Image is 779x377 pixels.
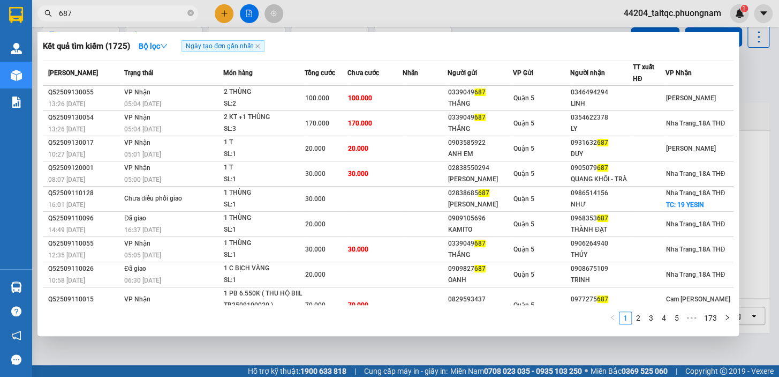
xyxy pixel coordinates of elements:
div: THẮNG [448,98,512,109]
div: SL: 1 [224,249,304,261]
span: 30.000 [305,170,326,178]
div: 0977275 [571,294,632,305]
div: 0931632 [571,137,632,149]
span: VP Gửi [513,69,533,77]
div: 1 C BỊCH VÀNG [224,263,304,275]
span: 687 [474,114,486,121]
div: DUY [571,149,632,160]
div: THẮNG [448,249,512,261]
span: question-circle [11,306,21,316]
li: 173 [700,312,721,324]
div: Q52509110015 [48,294,121,305]
span: 687 [597,139,608,146]
span: 100.000 [348,94,372,102]
span: 170.000 [348,120,372,127]
span: 05:05 [DATE] [124,252,161,259]
li: 5 [670,312,683,324]
div: THẮNG [448,123,512,135]
span: TT xuất HĐ [633,63,654,83]
div: Q52509110096 [48,213,121,224]
li: 1 [619,312,632,324]
div: Q52509110026 [48,263,121,275]
span: VP Nhận [124,295,150,303]
span: 12:35 [DATE] [48,252,85,259]
span: 16:37 [DATE] [124,226,161,234]
div: 0903585922 [448,137,512,149]
div: SL: 2 [224,98,304,110]
span: Nha Trang_18A THĐ [665,246,725,253]
strong: Bộ lọc [139,42,168,50]
span: Quận 5 [513,120,534,127]
div: Q52509110055 [48,238,121,249]
span: 30.000 [348,246,368,253]
span: 14:49 [DATE] [48,226,85,234]
li: 4 [657,312,670,324]
div: 0354622378 [571,112,632,123]
span: left [609,314,616,321]
span: 687 [597,215,608,222]
span: Đã giao [124,215,146,222]
span: [PERSON_NAME] [48,69,98,77]
div: Q52509130017 [48,137,121,149]
span: ••• [683,312,700,324]
img: warehouse-icon [11,70,22,81]
img: solution-icon [11,97,22,108]
div: 02838685 [448,188,512,199]
div: LINH [571,98,632,109]
div: 0339049 [448,87,512,98]
img: warehouse-icon [11,43,22,54]
span: Ngày tạo đơn gần nhất [181,40,264,52]
span: 05:00 [DATE] [124,176,161,183]
span: 70.000 [348,301,368,309]
span: Chưa cước [347,69,379,77]
span: VP Nhận [124,139,150,146]
div: 2 THÙNG [224,86,304,98]
li: 3 [645,312,657,324]
li: Previous Page [606,312,619,324]
span: Quận 5 [513,94,534,102]
span: 13:26 [DATE] [48,125,85,133]
span: Quận 5 [513,271,534,278]
a: 4 [658,312,670,324]
span: Quận 5 [513,220,534,228]
div: LY [571,123,632,135]
div: THÀNH ĐẠT [571,224,632,235]
a: 1 [619,312,631,324]
div: SL: 1 [224,174,304,186]
span: close [255,43,260,49]
span: message [11,354,21,365]
span: 05:04 [DATE] [124,100,161,108]
span: TC: 19 YESIN [665,201,704,209]
img: logo-vxr [9,7,23,23]
span: VP Nhận [665,69,691,77]
div: 1 THÙNG [224,212,304,224]
div: OANH [448,275,512,286]
div: NHƯ [571,199,632,210]
div: 0346494294 [571,87,632,98]
span: Quận 5 [513,301,534,309]
div: 1 THÙNG [224,238,304,249]
div: SL: 1 [224,224,304,236]
span: Nha Trang_18A THĐ [665,189,725,197]
span: 30.000 [305,195,326,203]
span: 30.000 [348,170,368,178]
span: notification [11,330,21,341]
h3: Kết quả tìm kiếm ( 1725 ) [43,41,130,52]
span: Quận 5 [513,246,534,253]
div: 0905079 [571,162,632,174]
input: Tìm tên, số ĐT hoặc mã đơn [59,8,185,19]
div: SL: 1 [224,149,304,160]
span: Quận 5 [513,170,534,178]
button: right [721,312,733,324]
div: 0968353 [571,213,632,224]
div: [PERSON_NAME] [448,199,512,210]
button: left [606,312,619,324]
span: [PERSON_NAME] [665,145,715,152]
span: 30.000 [305,246,326,253]
span: 10:27 [DATE] [48,151,85,158]
div: 0829593437 [448,294,512,305]
span: 05:01 [DATE] [124,151,161,158]
span: Nha Trang_18A THĐ [665,120,725,127]
div: [PERSON_NAME] [448,174,512,185]
span: Nha Trang_18A THĐ [665,170,725,178]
